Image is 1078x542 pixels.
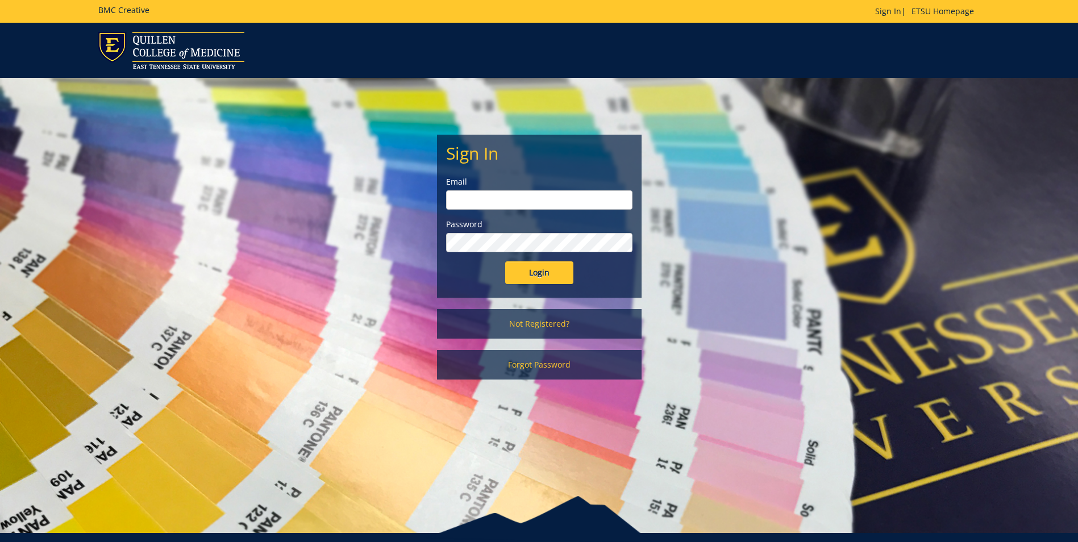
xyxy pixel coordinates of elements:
[875,6,901,16] a: Sign In
[98,6,149,14] h5: BMC Creative
[875,6,980,17] p: |
[906,6,980,16] a: ETSU Homepage
[505,261,573,284] input: Login
[446,144,632,162] h2: Sign In
[98,32,244,69] img: ETSU logo
[437,350,642,380] a: Forgot Password
[446,176,632,187] label: Email
[446,219,632,230] label: Password
[437,309,642,339] a: Not Registered?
